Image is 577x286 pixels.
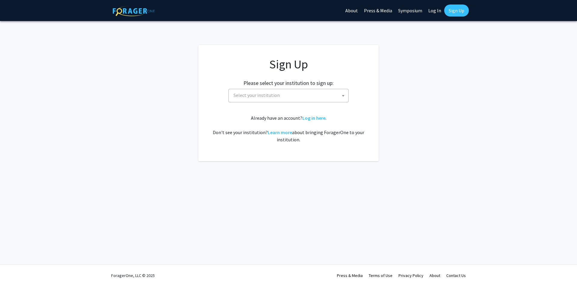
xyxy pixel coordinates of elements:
[302,115,325,121] a: Log in here
[210,114,367,143] div: Already have an account? . Don't see your institution? about bringing ForagerOne to your institut...
[111,265,155,286] div: ForagerOne, LLC © 2025
[444,5,469,17] a: Sign Up
[446,273,466,278] a: Contact Us
[234,92,280,98] span: Select your institution
[243,80,334,86] h2: Please select your institution to sign up:
[210,57,367,71] h1: Sign Up
[228,89,349,102] span: Select your institution
[337,273,363,278] a: Press & Media
[429,273,440,278] a: About
[113,6,155,16] img: ForagerOne Logo
[268,129,292,135] a: Learn more about bringing ForagerOne to your institution
[398,273,423,278] a: Privacy Policy
[369,273,392,278] a: Terms of Use
[231,89,348,101] span: Select your institution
